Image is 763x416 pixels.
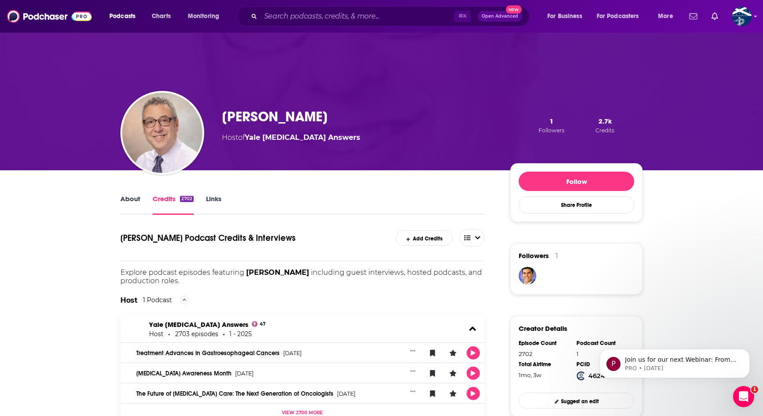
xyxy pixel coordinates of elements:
div: Search podcasts, credits, & more... [245,6,538,26]
button: open menu [541,9,593,23]
span: Followers [539,127,565,134]
span: [DATE] [283,350,302,356]
a: Add Credits [396,230,453,246]
div: Podcast Count [576,340,628,347]
iframe: Intercom live chat [733,386,754,407]
button: Leave a Rating [446,367,460,380]
span: 2.7k [598,117,612,125]
img: Dr. Steven Gore [122,93,202,173]
div: Host 2703 episodes 1 - 2025 [149,330,252,337]
a: Links [206,195,221,215]
span: ⌘ K [454,11,471,22]
span: Credits [595,127,614,134]
button: Play [467,346,480,360]
span: Podcasts [109,10,135,22]
div: 2702 [180,196,194,202]
div: 1 [556,252,558,260]
div: PCID [576,361,628,368]
span: More [658,10,673,22]
button: Play [467,367,480,380]
button: Share Profile [519,196,634,214]
button: Show More Button [407,367,419,375]
span: [PERSON_NAME] [246,268,309,277]
span: 1319 hours, 34 minutes, 50 seconds [519,371,541,379]
button: Leave a Rating [446,346,460,360]
button: 1Followers [536,116,567,134]
a: Show notifications dropdown [708,9,722,24]
button: Bookmark Episode [426,346,439,360]
button: open menu [652,9,684,23]
h2: Host [120,296,138,304]
span: For Business [547,10,582,22]
div: The Host is the on-air master of ceremonies of the podcast and a consistent presence on every epi... [120,285,484,315]
a: Suggest an edit [519,393,634,408]
span: Monitoring [188,10,219,22]
span: For Podcasters [597,10,639,22]
span: of [238,133,360,142]
button: Show More Button [407,346,419,355]
span: [DATE] [337,391,355,397]
button: Show More Button [407,387,419,396]
img: Podchaser - Follow, Share and Rate Podcasts [7,8,92,25]
button: Follow [519,172,634,191]
span: [DATE] [235,371,254,377]
button: Leave a Rating [446,387,460,400]
span: Host [222,133,238,142]
a: Yale Cancer Answers [149,320,248,329]
span: View 2700 more [282,410,323,416]
p: Message from PRO, sent 33w ago [38,34,152,42]
span: 47 [260,322,266,326]
span: 1 [751,386,758,393]
button: open menu [103,9,147,23]
a: 47 [252,321,266,327]
h3: [PERSON_NAME] [222,108,328,125]
button: open menu [591,9,652,23]
img: User Profile [732,7,752,26]
img: Podchaser Creator ID logo [576,371,585,380]
div: Total Airtime [519,361,571,368]
a: Charts [146,9,176,23]
button: Open AdvancedNew [478,11,522,22]
h3: Creator Details [519,324,567,333]
span: New [506,5,522,14]
a: Treatment Advances in Gastroesophageal Cancers [136,350,280,356]
img: Bernardo Cortina [519,267,536,285]
span: Join us for our next Webinar: From Pushback to Payoff: Building Buy-In for Niche Podcast Placemen... [38,26,152,252]
span: Logged in as yaleschoolofmedicine [732,7,752,26]
span: Followers [519,251,549,260]
button: open menu [460,229,484,247]
iframe: Intercom notifications message [587,330,763,392]
a: Show notifications dropdown [686,9,701,24]
a: [MEDICAL_DATA] Awareness Month [136,371,232,377]
span: 1 [550,117,554,125]
span: Charts [152,10,171,22]
a: About [120,195,140,215]
button: open menu [182,9,231,23]
a: The Future of [MEDICAL_DATA] Care: The Next Generation of Oncologists [136,391,333,397]
p: Explore podcast episodes featuring including guest interviews, hosted podcasts, and production ro... [120,268,484,285]
button: 2.7kCredits [593,116,617,134]
button: Play [467,387,480,400]
span: Open Advanced [482,14,518,19]
div: 1 Podcast [143,296,172,304]
h1: Dr. Steven Gore's Podcast Credits & Interviews [120,229,378,247]
div: 1 [576,350,628,357]
a: Credits2702 [153,195,194,215]
button: Bookmark Episode [426,387,439,400]
button: Bookmark Episode [426,367,439,380]
button: Show profile menu [732,7,752,26]
div: Episode Count [519,340,571,347]
input: Search podcasts, credits, & more... [261,9,454,23]
div: 2702 [519,350,571,357]
a: Yale Cancer Answers [245,133,360,142]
